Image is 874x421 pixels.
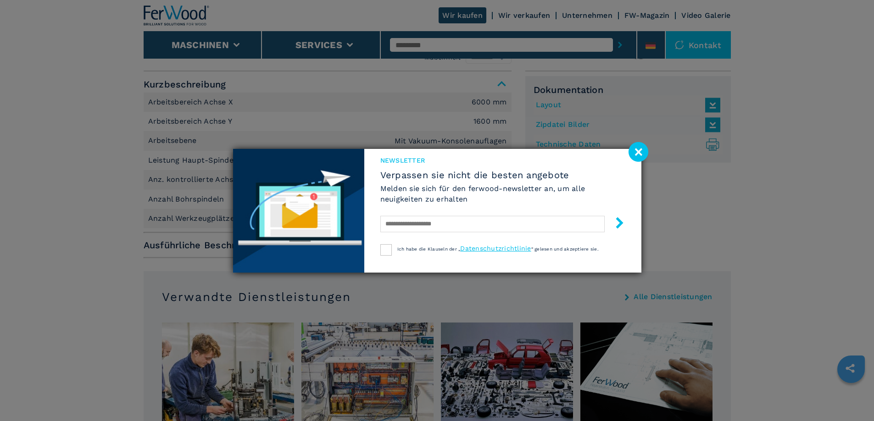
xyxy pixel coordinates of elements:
[380,183,625,204] h6: Melden sie sich für den ferwood-newsletter an, um alle neuigkeiten zu erhalten
[233,149,364,273] img: Newsletter image
[605,213,625,235] button: submit-button
[380,169,625,180] span: Verpassen sie nicht die besten angebote
[397,246,461,252] span: Ich habe die Klauseln der „
[380,156,625,165] span: Newsletter
[531,246,599,252] span: “ gelesen und akzeptiere sie.
[460,245,531,252] a: Datenschutzrichtlinie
